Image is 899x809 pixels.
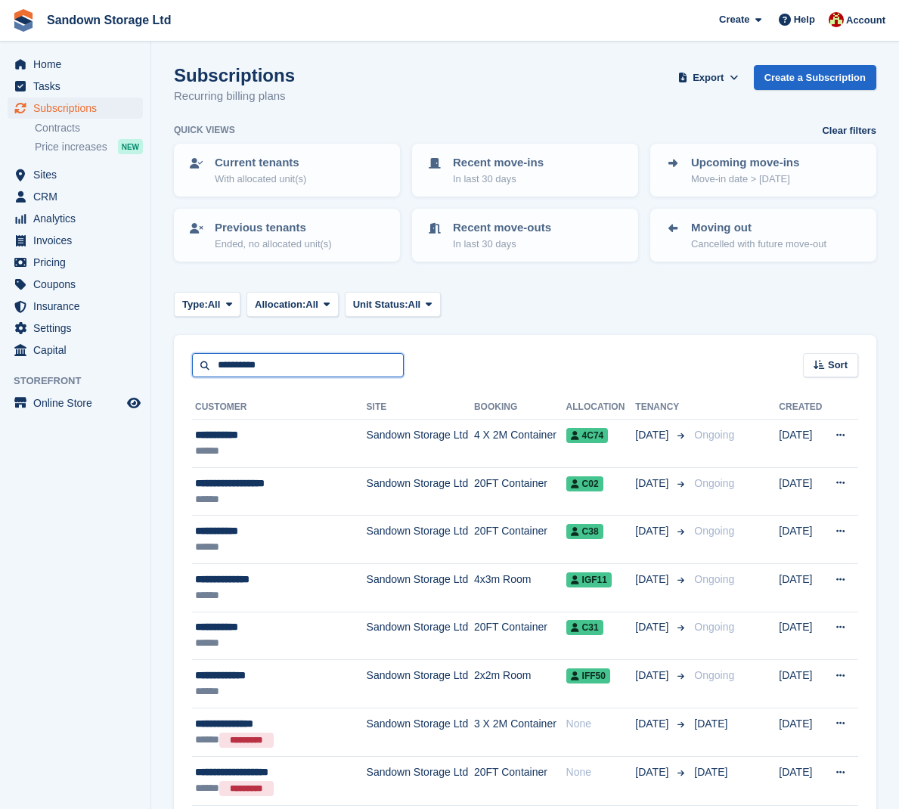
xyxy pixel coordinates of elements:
[367,516,474,564] td: Sandown Storage Ltd
[779,563,824,612] td: [DATE]
[215,172,306,187] p: With allocated unit(s)
[566,668,610,683] span: IFF50
[33,339,124,361] span: Capital
[367,612,474,660] td: Sandown Storage Ltd
[255,297,305,312] span: Allocation:
[174,123,235,137] h6: Quick views
[474,708,566,757] td: 3 X 2M Container
[33,296,124,317] span: Insurance
[474,395,566,420] th: Booking
[635,764,671,780] span: [DATE]
[215,154,306,172] p: Current tenants
[474,516,566,564] td: 20FT Container
[33,274,124,295] span: Coupons
[693,70,724,85] span: Export
[474,612,566,660] td: 20FT Container
[246,292,339,317] button: Allocation: All
[635,523,671,539] span: [DATE]
[192,395,367,420] th: Customer
[694,573,734,585] span: Ongoing
[779,395,824,420] th: Created
[694,525,734,537] span: Ongoing
[694,766,727,778] span: [DATE]
[35,138,143,155] a: Price increases NEW
[8,54,143,75] a: menu
[779,757,824,806] td: [DATE]
[694,429,734,441] span: Ongoing
[118,139,143,154] div: NEW
[566,428,609,443] span: 4C74
[453,172,544,187] p: In last 30 days
[8,164,143,185] a: menu
[474,757,566,806] td: 20FT Container
[8,98,143,119] a: menu
[635,668,671,683] span: [DATE]
[414,145,637,195] a: Recent move-ins In last 30 days
[694,718,727,730] span: [DATE]
[345,292,441,317] button: Unit Status: All
[779,467,824,516] td: [DATE]
[33,164,124,185] span: Sites
[8,252,143,273] a: menu
[694,669,734,681] span: Ongoing
[453,154,544,172] p: Recent move-ins
[8,76,143,97] a: menu
[691,237,826,252] p: Cancelled with future move-out
[174,88,295,105] p: Recurring billing plans
[305,297,318,312] span: All
[779,612,824,660] td: [DATE]
[41,8,177,33] a: Sandown Storage Ltd
[635,619,671,635] span: [DATE]
[33,230,124,251] span: Invoices
[635,427,671,443] span: [DATE]
[8,230,143,251] a: menu
[8,339,143,361] a: menu
[367,757,474,806] td: Sandown Storage Ltd
[779,660,824,708] td: [DATE]
[566,476,603,491] span: C02
[174,292,240,317] button: Type: All
[33,186,124,207] span: CRM
[794,12,815,27] span: Help
[566,524,603,539] span: C38
[35,121,143,135] a: Contracts
[408,297,421,312] span: All
[846,13,885,28] span: Account
[635,572,671,587] span: [DATE]
[566,764,636,780] div: None
[691,154,799,172] p: Upcoming move-ins
[691,219,826,237] p: Moving out
[779,708,824,757] td: [DATE]
[635,395,688,420] th: Tenancy
[33,54,124,75] span: Home
[822,123,876,138] a: Clear filters
[566,572,612,587] span: IGF11
[779,420,824,468] td: [DATE]
[367,420,474,468] td: Sandown Storage Ltd
[208,297,221,312] span: All
[182,297,208,312] span: Type:
[367,708,474,757] td: Sandown Storage Ltd
[174,65,295,85] h1: Subscriptions
[828,358,848,373] span: Sort
[215,219,332,237] p: Previous tenants
[474,420,566,468] td: 4 X 2M Container
[125,394,143,412] a: Preview store
[694,477,734,489] span: Ongoing
[175,145,398,195] a: Current tenants With allocated unit(s)
[33,392,124,414] span: Online Store
[367,563,474,612] td: Sandown Storage Ltd
[8,318,143,339] a: menu
[566,395,636,420] th: Allocation
[453,219,551,237] p: Recent move-outs
[754,65,876,90] a: Create a Subscription
[12,9,35,32] img: stora-icon-8386f47178a22dfd0bd8f6a31ec36ba5ce8667c1dd55bd0f319d3a0aa187defe.svg
[367,395,474,420] th: Site
[694,621,734,633] span: Ongoing
[8,274,143,295] a: menu
[719,12,749,27] span: Create
[779,516,824,564] td: [DATE]
[33,252,124,273] span: Pricing
[675,65,742,90] button: Export
[566,620,603,635] span: C31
